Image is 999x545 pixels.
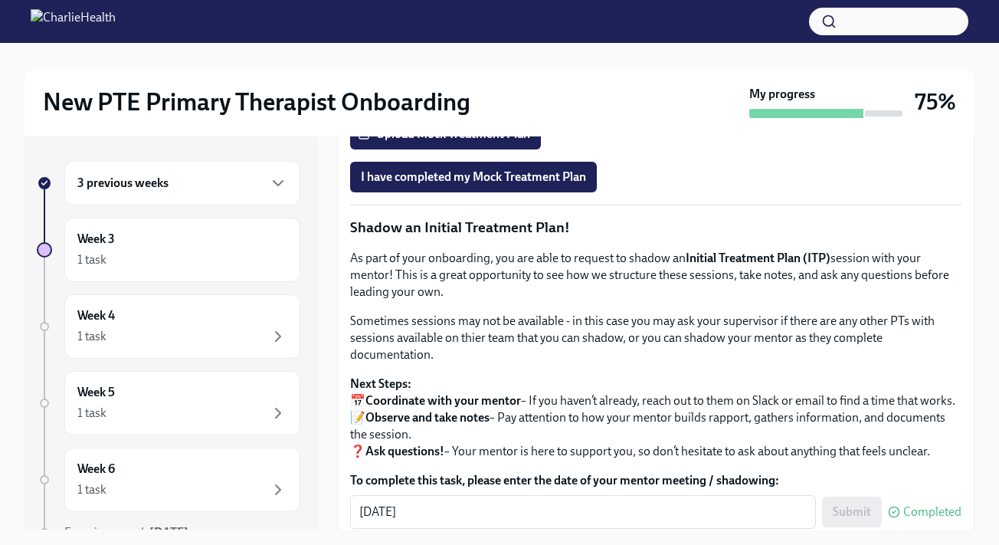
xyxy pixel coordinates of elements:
[350,250,961,300] p: As part of your onboarding, you are able to request to shadow an session with your mentor! This i...
[350,376,961,460] p: 📅 – If you haven’t already, reach out to them on Slack or email to find a time that works. 📝 – Pa...
[350,376,411,391] strong: Next Steps:
[749,86,815,103] strong: My progress
[77,328,106,345] div: 1 task
[365,393,521,408] strong: Coordinate with your mentor
[37,448,300,512] a: Week 61 task
[77,175,169,192] h6: 3 previous weeks
[77,307,115,324] h6: Week 4
[350,218,961,238] p: Shadow an Initial Treatment Plan!
[77,384,115,401] h6: Week 5
[31,9,116,34] img: CharlieHealth
[37,218,300,282] a: Week 31 task
[77,251,106,268] div: 1 task
[350,313,961,363] p: Sometimes sessions may not be available - in this case you may ask your supervisor if there are a...
[365,444,444,458] strong: Ask questions!
[43,87,470,117] h2: New PTE Primary Therapist Onboarding
[903,506,961,518] span: Completed
[350,162,597,192] button: I have completed my Mock Treatment Plan
[64,161,300,205] div: 3 previous weeks
[77,461,115,478] h6: Week 6
[365,410,490,425] strong: Observe and take notes
[149,525,188,540] strong: [DATE]
[64,525,188,540] span: Experience ends
[359,503,807,521] textarea: [DATE]
[686,251,830,265] strong: Initial Treatment Plan (ITP)
[361,169,586,185] span: I have completed my Mock Treatment Plan
[350,472,961,489] label: To complete this task, please enter the date of your mentor meeting / shadowing:
[77,405,106,422] div: 1 task
[37,294,300,359] a: Week 41 task
[915,88,956,116] h3: 75%
[37,371,300,435] a: Week 51 task
[77,481,106,498] div: 1 task
[77,231,115,248] h6: Week 3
